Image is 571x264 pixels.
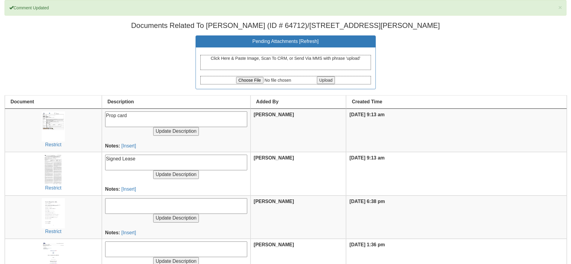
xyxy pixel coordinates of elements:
[45,185,61,190] a: Restrict
[200,55,371,70] div: Click Here & Paste Image, Scan To CRM, or Send Via MMS with phrase 'upload'
[105,143,120,148] b: Notes:
[105,187,120,192] b: Notes:
[349,155,384,160] b: [DATE] 9:13 am
[251,152,346,196] th: [PERSON_NAME]
[251,109,346,152] th: [PERSON_NAME]
[349,199,385,204] b: [DATE] 6:38 pm
[44,155,62,185] img: uid(148)-5602785e-e823-21a1-50c6-2b6677ca5c84.jpg
[153,127,199,136] input: Update Description
[251,96,346,109] th: Added By
[42,198,65,228] img: uid(148)-d4595a00-0432-3b26-4610-bccac2011331.jpg
[153,214,199,223] input: Update Description
[5,22,566,29] h3: Documents Related To [PERSON_NAME] (ID # 64712)/[STREET_ADDRESS][PERSON_NAME]
[45,229,61,234] a: Restrict
[251,196,346,239] th: [PERSON_NAME]
[349,242,385,247] b: [DATE] 1:36 pm
[558,4,562,11] span: ×
[105,111,247,127] textarea: Prop card
[346,96,567,109] th: Created Time
[121,187,136,192] a: [Insert]
[45,142,61,147] a: Restrict
[102,96,251,109] th: Description
[300,39,317,44] a: Refresh
[105,230,120,235] b: Notes:
[105,155,247,170] textarea: Signed Lease
[317,76,335,84] input: Upload
[121,230,136,235] a: [Insert]
[558,4,562,11] button: Close
[153,170,199,179] input: Update Description
[349,112,384,117] b: [DATE] 9:13 am
[200,39,371,44] h3: Pending Attachments [ ]
[121,143,136,148] a: [Insert]
[5,96,102,109] th: Document
[42,111,65,141] img: uid(148)-4341e4bc-ccfc-5143-5645-86b1ab0e23e0.jpg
